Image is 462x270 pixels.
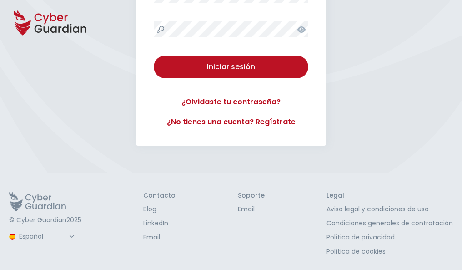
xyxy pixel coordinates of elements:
[154,117,308,127] a: ¿No tienes una cuenta? Regístrate
[9,234,15,240] img: region-logo
[143,233,176,242] a: Email
[326,192,453,200] h3: Legal
[161,61,301,72] div: Iniciar sesión
[154,97,308,107] a: ¿Olvidaste tu contraseña?
[9,216,81,224] p: © Cyber Guardian 2025
[143,192,176,200] h3: Contacto
[143,219,176,228] a: LinkedIn
[326,204,453,214] a: Aviso legal y condiciones de uso
[326,247,453,256] a: Política de cookies
[238,192,265,200] h3: Soporte
[238,204,265,214] a: Email
[143,204,176,214] a: Blog
[326,233,453,242] a: Política de privacidad
[326,219,453,228] a: Condiciones generales de contratación
[154,56,308,78] button: Iniciar sesión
